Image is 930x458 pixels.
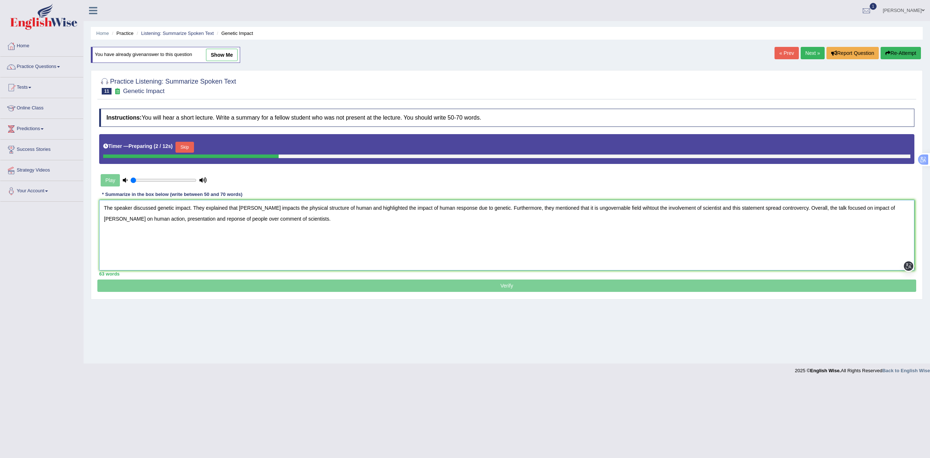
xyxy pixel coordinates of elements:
b: Preparing [129,143,152,149]
h4: You will hear a short lecture. Write a summary for a fellow student who was not present at the le... [99,109,914,127]
b: ( [154,143,155,149]
a: show me [206,49,238,61]
li: Genetic Impact [215,30,253,37]
a: Practice Questions [0,57,83,75]
a: Back to English Wise [882,368,930,373]
h5: Timer — [103,144,173,149]
a: Home [0,36,83,54]
small: Genetic Impact [123,88,165,95]
b: ) [171,143,173,149]
div: You have already given answer to this question [91,47,240,63]
a: Online Class [0,98,83,116]
a: Home [96,31,109,36]
span: 1 [870,3,877,10]
a: Success Stories [0,140,83,158]
a: Predictions [0,119,83,137]
a: Your Account [0,181,83,199]
a: Listening: Summarize Spoken Text [141,31,214,36]
a: « Prev [775,47,798,59]
button: Skip [175,142,194,153]
small: Exam occurring question [113,88,121,95]
div: * Summarize in the box below (write between 50 and 70 words) [99,191,245,198]
a: Strategy Videos [0,160,83,178]
b: Instructions: [106,114,142,121]
a: Tests [0,77,83,96]
div: 63 words [99,270,914,277]
strong: English Wise. [810,368,841,373]
li: Practice [110,30,133,37]
div: 2025 © All Rights Reserved [795,363,930,374]
button: Re-Attempt [881,47,921,59]
span: 11 [102,88,112,95]
b: 2 / 12s [155,143,171,149]
a: Next » [801,47,825,59]
h2: Practice Listening: Summarize Spoken Text [99,76,236,95]
button: Report Question [826,47,879,59]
